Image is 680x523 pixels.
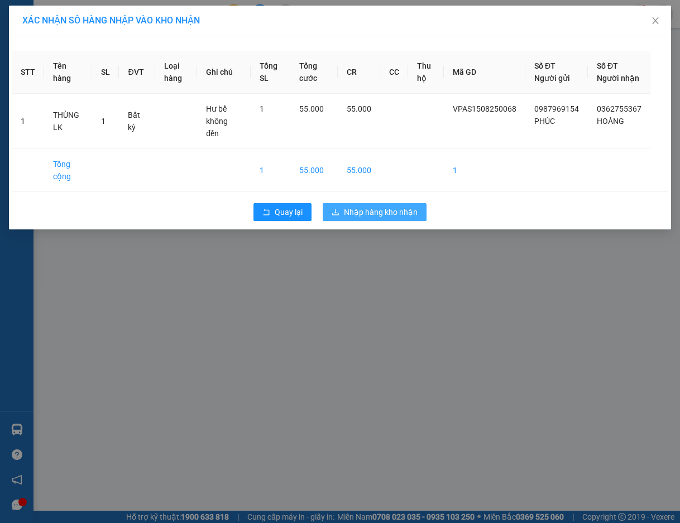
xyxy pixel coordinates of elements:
td: THÙNG LK [44,94,92,149]
button: Close [640,6,671,37]
span: Người gửi [534,74,570,83]
td: Tổng cộng [44,149,92,192]
span: 08:13:50 [DATE] [25,81,68,88]
th: CC [380,51,408,94]
th: CR [338,51,380,94]
th: ĐVT [119,51,155,94]
span: download [332,208,339,217]
span: rollback [262,208,270,217]
span: [PERSON_NAME]: [3,72,117,79]
span: 0987969154 [534,104,579,113]
span: 55.000 [347,104,371,113]
button: rollbackQuay lại [253,203,312,221]
th: Tổng cước [290,51,338,94]
span: ----------------------------------------- [30,60,137,69]
span: 01 Võ Văn Truyện, KP.1, Phường 2 [88,33,154,47]
span: In ngày: [3,81,68,88]
span: Hư bể không đền [206,104,228,138]
td: 55.000 [338,149,380,192]
span: 1 [260,104,264,113]
th: STT [12,51,44,94]
td: 1 [251,149,290,192]
span: XÁC NHẬN SỐ HÀNG NHẬP VÀO KHO NHẬN [22,15,200,26]
th: SL [92,51,119,94]
span: VPLK1508250002 [56,71,117,79]
td: Bất kỳ [119,94,155,149]
th: Tổng SL [251,51,290,94]
span: Người nhận [597,74,639,83]
span: Hotline: 19001152 [88,50,137,56]
th: Tên hàng [44,51,92,94]
span: HOÀNG [597,117,624,126]
td: 55.000 [290,149,338,192]
span: Nhập hàng kho nhận [344,206,418,218]
span: Số ĐT [534,61,556,70]
th: Ghi chú [197,51,251,94]
span: 1 [101,117,106,126]
th: Mã GD [444,51,525,94]
td: 1 [444,149,525,192]
span: 55.000 [299,104,324,113]
span: Quay lại [275,206,303,218]
span: PHÚC [534,117,555,126]
span: VPAS1508250068 [453,104,516,113]
span: 0362755367 [597,104,641,113]
button: downloadNhập hàng kho nhận [323,203,427,221]
span: close [651,16,660,25]
strong: ĐỒNG PHƯỚC [88,6,153,16]
img: logo [4,7,54,56]
span: Số ĐT [597,61,618,70]
td: 1 [12,94,44,149]
th: Thu hộ [408,51,444,94]
span: Bến xe [GEOGRAPHIC_DATA] [88,18,150,32]
th: Loại hàng [155,51,198,94]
